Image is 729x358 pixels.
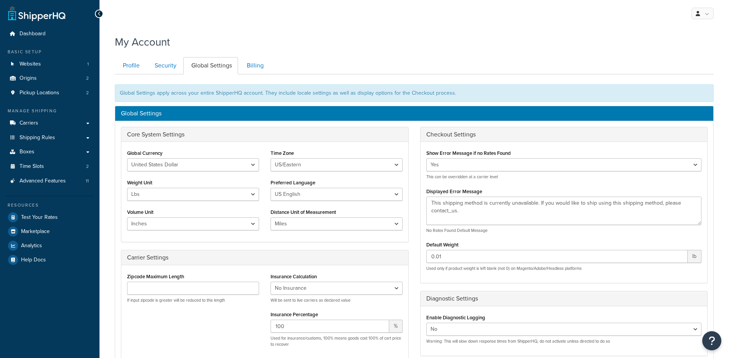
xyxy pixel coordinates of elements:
[20,135,55,141] span: Shipping Rules
[20,61,41,67] span: Websites
[6,253,94,267] a: Help Docs
[6,86,94,100] li: Pickup Locations
[426,266,702,271] p: Used only if product weight is left blank (not 0) on Magento/Adobe/Headless platforms
[6,86,94,100] a: Pickup Locations 2
[21,243,42,249] span: Analytics
[127,131,403,138] h3: Core System Settings
[426,131,702,138] h3: Checkout Settings
[115,57,146,74] a: Profile
[21,228,50,235] span: Marketplace
[86,178,89,184] span: 11
[121,110,708,117] h3: Global Settings
[20,120,38,126] span: Carriers
[6,27,94,41] a: Dashboard
[6,131,94,145] a: Shipping Rules
[20,75,37,82] span: Origins
[702,331,721,350] button: Open Resource Center
[426,295,702,302] h3: Diagnostic Settings
[6,108,94,114] div: Manage Shipping
[6,159,94,174] li: Time Slots
[127,150,163,156] label: Global Currency
[426,228,702,233] p: No Rates Found Default Message
[127,180,152,186] label: Weight Unit
[6,202,94,209] div: Resources
[426,150,511,156] label: Show Error Message if no Rates Found
[127,274,184,279] label: Zipcode Maximum Length
[426,174,702,180] p: This can be overridden at a carrier level
[183,57,238,74] a: Global Settings
[86,90,89,96] span: 2
[21,214,58,221] span: Test Your Rates
[6,116,94,130] a: Carriers
[87,61,89,67] span: 1
[271,180,315,186] label: Preferred Language
[239,57,270,74] a: Billing
[147,57,183,74] a: Security
[271,150,294,156] label: Time Zone
[6,49,94,55] div: Basic Setup
[688,250,701,263] span: lb
[86,75,89,82] span: 2
[8,6,65,21] a: ShipperHQ Home
[6,174,94,188] li: Advanced Features
[426,242,458,248] label: Default Weight
[6,145,94,159] a: Boxes
[6,225,94,238] a: Marketplace
[6,174,94,188] a: Advanced Features 11
[6,57,94,71] li: Websites
[86,163,89,170] span: 2
[127,254,403,261] h3: Carrier Settings
[6,71,94,85] a: Origins 2
[271,274,317,279] label: Insurance Calculation
[6,71,94,85] li: Origins
[20,178,66,184] span: Advanced Features
[271,209,336,215] label: Distance Unit of Measurement
[20,163,44,170] span: Time Slots
[20,149,34,155] span: Boxes
[21,257,46,263] span: Help Docs
[426,197,702,225] textarea: This shipping method is currently unavailable. If you would like to ship using this shipping meth...
[6,159,94,174] a: Time Slots 2
[271,335,403,347] p: Used for insurance/customs, 100% means goods cost 100% of cart price to recover
[389,320,403,333] span: %
[6,239,94,253] a: Analytics
[426,338,702,344] p: Warning: This will slow down response times from ShipperHQ, do not activate unless directed to do so
[127,209,153,215] label: Volume Unit
[6,210,94,224] a: Test Your Rates
[426,315,485,320] label: Enable Diagnostic Logging
[20,90,59,96] span: Pickup Locations
[127,297,259,303] p: If input zipcode is greater will be reduced to this length
[6,57,94,71] a: Websites 1
[426,189,482,194] label: Displayed Error Message
[115,34,170,49] h1: My Account
[271,297,403,303] p: Will be sent to live carriers as declared value
[115,84,714,102] div: Global Settings apply across your entire ShipperHQ account. They include locale settings as well ...
[271,312,318,317] label: Insurance Percentage
[20,31,46,37] span: Dashboard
